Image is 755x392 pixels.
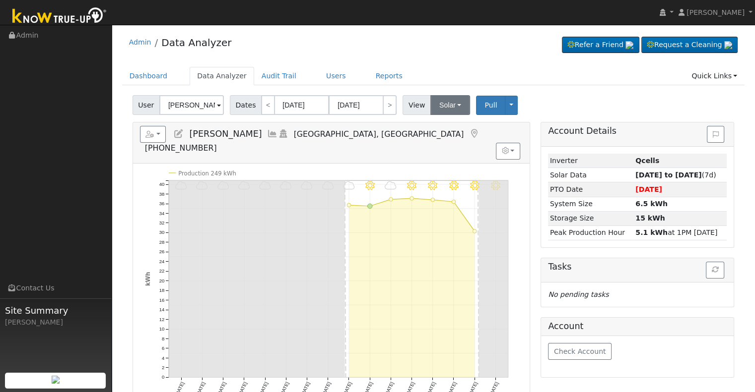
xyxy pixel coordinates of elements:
button: Solar [430,95,470,115]
circle: onclick="" [452,200,456,204]
text: 28 [159,239,164,245]
i: 9/16 - Clear [449,181,459,190]
a: Reports [368,67,410,85]
span: (7d) [635,171,716,179]
a: Request a Cleaning [641,37,738,54]
span: Dates [230,95,262,115]
img: retrieve [625,41,633,49]
i: 9/13 - Cloudy [385,181,397,190]
input: Select a User [159,95,224,115]
img: retrieve [724,41,732,49]
text: 40 [159,181,164,187]
span: User [133,95,160,115]
text: 36 [159,201,164,206]
text: 14 [159,307,164,312]
span: View [403,95,431,115]
a: Audit Trail [254,67,304,85]
text: 38 [159,191,164,196]
i: No pending tasks [548,290,609,298]
h5: Account Details [548,126,727,136]
h5: Tasks [548,262,727,272]
span: Site Summary [5,304,106,317]
strong: [DATE] to [DATE] [635,171,701,179]
h5: Account [548,321,583,331]
td: Storage Size [548,211,633,225]
button: Pull [476,96,505,115]
text: Production 249 kWh [178,169,236,176]
a: Users [319,67,353,85]
text: 22 [159,268,164,274]
text: 6 [162,345,164,351]
span: [PERSON_NAME] [189,129,262,139]
div: [PERSON_NAME] [5,317,106,328]
td: at 1PM [DATE] [634,225,727,240]
a: Data Analyzer [190,67,254,85]
circle: onclick="" [410,196,414,200]
a: Multi-Series Graph [267,129,278,139]
text: 2 [162,365,164,370]
a: < [261,95,275,115]
text: 30 [159,229,164,235]
a: Edit User (37191) [173,129,184,139]
td: Solar Data [548,168,633,182]
i: 9/12 - Clear [365,181,375,190]
a: Data Analyzer [161,37,231,49]
text: 24 [159,259,164,264]
text: 4 [162,355,165,361]
circle: onclick="" [473,229,477,233]
text: 0 [162,374,164,380]
a: Refer a Friend [562,37,639,54]
button: Check Account [548,343,612,360]
td: Peak Production Hour [548,225,633,240]
text: kWh [144,272,151,286]
text: 32 [159,220,164,225]
span: Check Account [554,347,606,355]
text: 18 [159,287,164,293]
a: Quick Links [684,67,745,85]
td: PTO Date [548,182,633,197]
span: [PERSON_NAME] [686,8,745,16]
i: 9/11 - MostlyCloudy [343,181,355,190]
strong: 6.5 kWh [635,200,668,208]
td: System Size [548,197,633,211]
circle: onclick="" [347,203,351,207]
text: 16 [159,297,164,303]
span: [GEOGRAPHIC_DATA], [GEOGRAPHIC_DATA] [294,129,464,139]
a: Map [469,129,480,139]
span: [PHONE_NUMBER] [145,143,217,153]
a: Dashboard [122,67,175,85]
button: Refresh [706,262,724,279]
button: Issue History [707,126,724,143]
i: 9/14 - Clear [407,181,416,190]
img: retrieve [52,376,60,384]
a: > [383,95,397,115]
text: 10 [159,326,164,332]
text: 34 [159,210,164,216]
strong: 5.1 kWh [635,228,668,236]
circle: onclick="" [431,198,435,202]
text: 26 [159,249,164,254]
strong: ID: 1543, authorized: 09/12/25 [635,157,659,165]
text: 8 [162,336,164,341]
strong: 15 kWh [635,214,665,222]
i: 9/17 - Clear [470,181,480,190]
span: [DATE] [635,185,662,193]
a: Admin [129,38,151,46]
td: Inverter [548,154,633,168]
text: 12 [159,317,164,322]
text: 20 [159,278,164,283]
span: Pull [484,101,497,109]
i: 9/15 - Clear [428,181,437,190]
a: Login As (last 09/15/2025 9:24:53 AM) [278,129,289,139]
circle: onclick="" [367,204,372,209]
img: Know True-Up [7,5,112,28]
circle: onclick="" [389,197,393,201]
